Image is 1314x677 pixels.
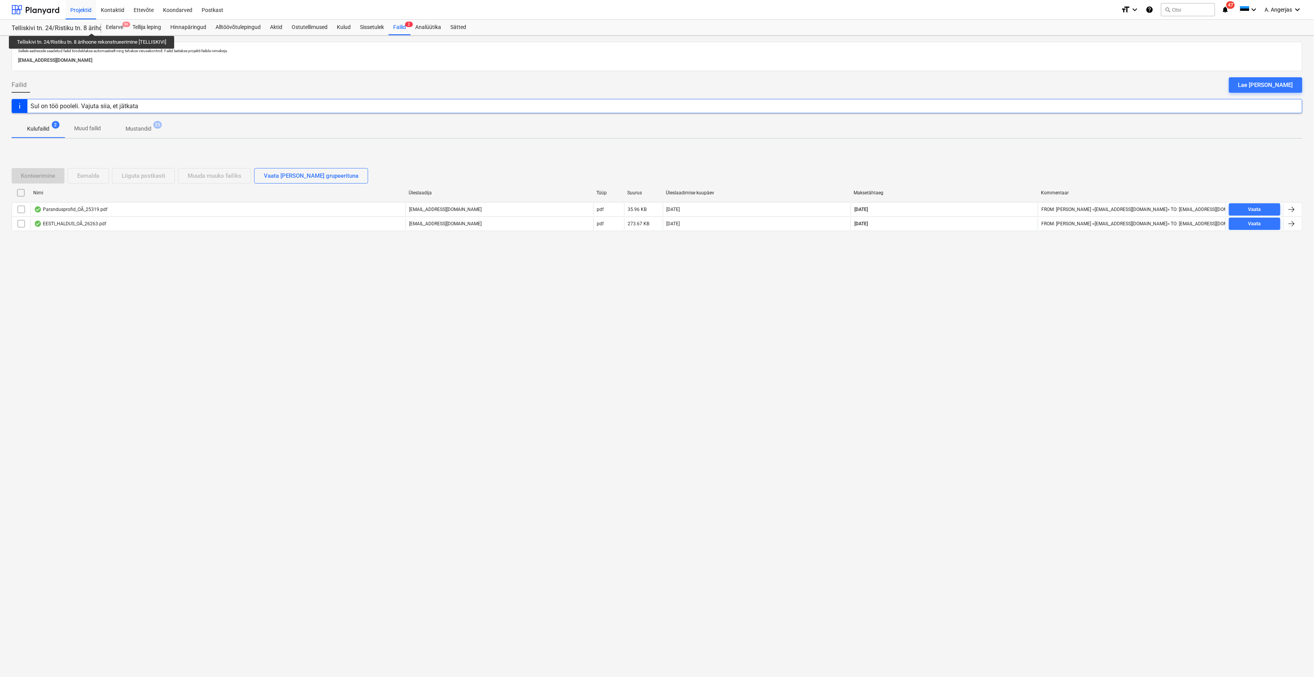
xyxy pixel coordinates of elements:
button: Lae [PERSON_NAME] [1229,77,1302,93]
a: Ostutellimused [287,20,332,35]
div: Suurus [627,190,660,196]
p: [EMAIL_ADDRESS][DOMAIN_NAME] [409,221,482,227]
a: Kulud [332,20,355,35]
div: Kommentaar [1041,190,1223,196]
p: Mustandid [126,125,151,133]
div: pdf [597,207,604,212]
div: Maksetähtaeg [854,190,1035,196]
span: 2 [405,22,413,27]
div: 35.96 KB [628,207,647,212]
button: Vaata [PERSON_NAME] grupeerituna [254,168,368,184]
a: Sissetulek [355,20,389,35]
div: EESTI_HALDUS_OÃ_26263.pdf [34,221,106,227]
div: Telliskivi tn. 24/Ristiku tn. 8 ärihoone rekonstrueerimine [TELLISKIVI] [12,24,92,32]
div: [DATE] [666,221,680,226]
div: Vaata [1248,219,1261,228]
a: Sätted [446,20,471,35]
p: [EMAIL_ADDRESS][DOMAIN_NAME] [18,56,1296,65]
div: Lae [PERSON_NAME] [1238,80,1293,90]
button: Vaata [1229,203,1280,216]
p: Kulufailid [27,125,49,133]
div: Üleslaadija [409,190,590,196]
span: 2 [52,121,59,129]
span: [DATE] [854,206,869,213]
div: [DATE] [666,207,680,212]
span: 9+ [122,22,130,27]
a: Eelarve9+ [101,20,128,35]
a: Aktid [265,20,287,35]
p: Muud failid [74,124,101,133]
span: Failid [12,80,27,90]
a: Failid2 [389,20,411,35]
p: Sellele aadressile saadetud failid töödeldakse automaatselt ning tehakse viirusekontroll. Failid ... [18,48,1296,53]
div: Tüüp [596,190,621,196]
span: [DATE] [854,221,869,227]
div: Andmed failist loetud [34,221,42,227]
div: Eelarve [101,20,128,35]
a: Alltöövõtulepingud [211,20,265,35]
div: Üleslaadimise kuupäev [666,190,847,196]
div: Sul on töö pooleli. Vajuta siia, et jätkata [31,102,138,110]
div: Nimi [33,190,402,196]
a: Tellija leping [128,20,166,35]
div: Andmed failist loetud [34,206,42,213]
div: pdf [597,221,604,226]
p: [EMAIL_ADDRESS][DOMAIN_NAME] [409,206,482,213]
button: Vaata [1229,218,1280,230]
a: Analüütika [411,20,446,35]
span: 25 [153,121,162,129]
div: Vaata [1248,205,1261,214]
div: Vaata [PERSON_NAME] grupeerituna [264,171,358,181]
div: Parandusprofid_OÃ_25319.pdf [34,206,107,213]
div: Failid [389,20,411,35]
div: 273.67 KB [628,221,649,226]
a: Hinnapäringud [166,20,211,35]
